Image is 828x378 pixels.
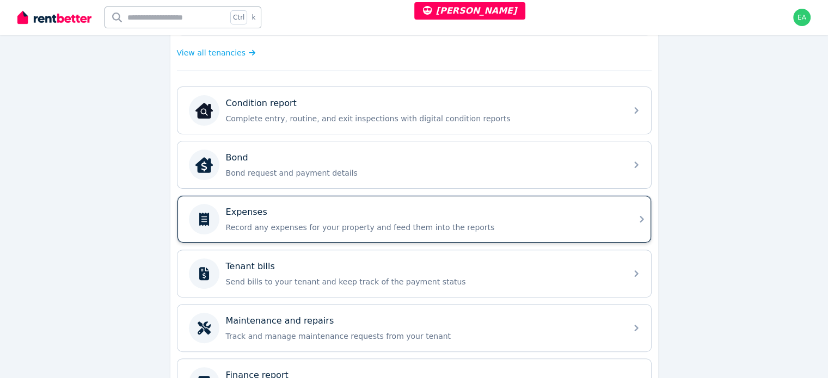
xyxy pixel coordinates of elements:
p: Maintenance and repairs [226,314,334,327]
img: Condition report [195,102,213,119]
p: Condition report [226,97,297,110]
span: Ctrl [230,10,247,24]
p: Send bills to your tenant and keep track of the payment status [226,276,620,287]
span: [PERSON_NAME] [423,5,517,16]
a: BondBondBond request and payment details [177,141,651,188]
img: earl@rentbetter.com.au [793,9,811,26]
img: Bond [195,156,213,173]
p: Record any expenses for your property and feed them into the reports [226,222,620,233]
p: Bond request and payment details [226,168,620,178]
p: Expenses [226,206,267,219]
span: View all tenancies [177,47,246,58]
span: k [252,13,255,22]
p: Track and manage maintenance requests from your tenant [226,331,620,342]
a: Condition reportCondition reportComplete entry, routine, and exit inspections with digital condit... [177,87,651,134]
p: Complete entry, routine, and exit inspections with digital condition reports [226,113,620,124]
p: Bond [226,151,248,164]
a: Maintenance and repairsTrack and manage maintenance requests from your tenant [177,305,651,351]
a: View all tenancies [177,47,256,58]
a: Tenant billsSend bills to your tenant and keep track of the payment status [177,250,651,297]
p: Tenant bills [226,260,275,273]
a: ExpensesRecord any expenses for your property and feed them into the reports [177,196,651,243]
img: RentBetter [17,9,91,26]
